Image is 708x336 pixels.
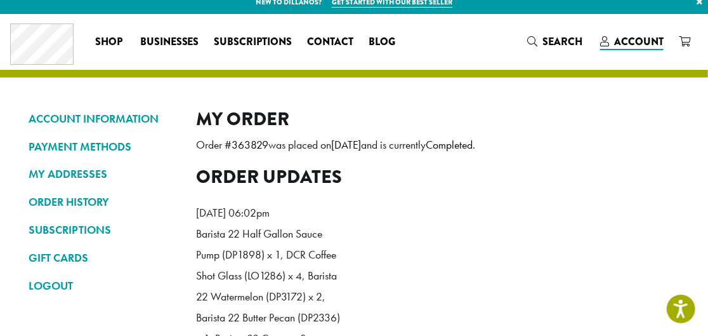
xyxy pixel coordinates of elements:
a: PAYMENT METHODS [29,136,177,158]
span: Shop [95,34,122,50]
h2: My Order [196,108,679,130]
a: ORDER HISTORY [29,191,177,213]
a: ACCOUNT INFORMATION [29,108,177,130]
a: GIFT CARDS [29,247,177,269]
mark: Completed [426,138,473,152]
a: LOGOUT [29,275,177,297]
span: Search [542,34,582,49]
span: Businesses [140,34,199,50]
h2: Order updates [196,166,679,188]
a: Search [520,31,593,52]
a: MY ADDRESSES [29,163,177,185]
mark: 363829 [232,138,268,152]
span: Account [614,34,664,49]
a: SUBSCRIPTIONS [29,219,177,241]
p: Order # was placed on and is currently . [196,135,679,156]
span: Blog [369,34,396,50]
p: [DATE] 06:02pm [196,203,342,224]
mark: [DATE] [331,138,361,152]
a: Shop [88,32,133,52]
span: Contact [308,34,354,50]
span: Subscriptions [214,34,292,50]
